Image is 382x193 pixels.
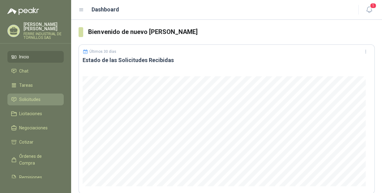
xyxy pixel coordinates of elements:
button: 1 [363,4,375,15]
span: 1 [370,3,376,9]
h3: Bienvenido de nuevo [PERSON_NAME] [88,27,375,37]
a: Solicitudes [7,94,64,105]
span: Remisiones [19,174,42,181]
img: Logo peakr [7,7,39,15]
a: Licitaciones [7,108,64,120]
span: Solicitudes [19,96,41,103]
span: Chat [19,68,28,74]
span: Órdenes de Compra [19,153,58,166]
a: Tareas [7,79,64,91]
p: FERRE INDUSTRIAL DE TORNILLOS SAS [24,32,64,40]
a: Órdenes de Compra [7,150,64,169]
a: Negociaciones [7,122,64,134]
p: [PERSON_NAME] [PERSON_NAME] [24,22,64,31]
span: Tareas [19,82,33,89]
span: Licitaciones [19,110,42,117]
span: Negociaciones [19,124,48,131]
a: Chat [7,65,64,77]
a: Inicio [7,51,64,63]
span: Inicio [19,53,29,60]
a: Cotizar [7,136,64,148]
a: Remisiones [7,171,64,183]
h1: Dashboard [92,5,119,14]
span: Cotizar [19,139,33,145]
h3: Estado de las Solicitudes Recibidas [83,57,371,64]
p: Últimos 30 días [89,49,116,54]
